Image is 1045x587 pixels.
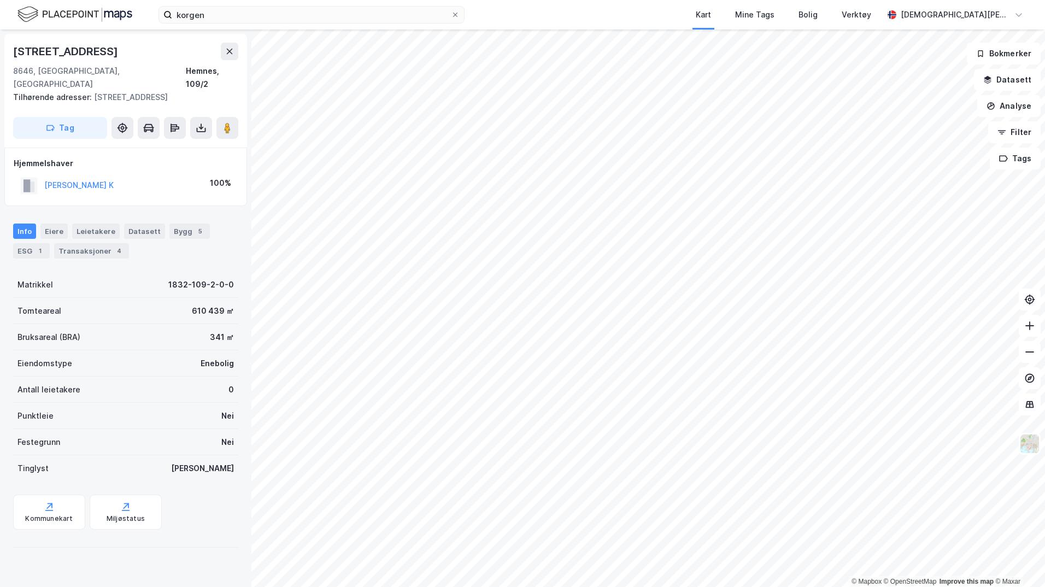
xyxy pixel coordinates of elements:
div: [STREET_ADDRESS] [13,43,120,60]
div: 5 [195,226,206,237]
div: 341 ㎡ [210,331,234,344]
div: 8646, [GEOGRAPHIC_DATA], [GEOGRAPHIC_DATA] [13,64,186,91]
div: [DEMOGRAPHIC_DATA][PERSON_NAME] [901,8,1010,21]
button: Analyse [977,95,1041,117]
div: Bolig [799,8,818,21]
button: Tag [13,117,107,139]
div: [STREET_ADDRESS] [13,91,230,104]
div: Matrikkel [17,278,53,291]
div: Tinglyst [17,462,49,475]
div: Transaksjoner [54,243,129,259]
div: Punktleie [17,409,54,422]
div: Miljøstatus [107,514,145,523]
div: ESG [13,243,50,259]
div: 1 [34,245,45,256]
div: Enebolig [201,357,234,370]
div: Antall leietakere [17,383,80,396]
div: Datasett [124,224,165,239]
button: Datasett [974,69,1041,91]
div: Eiendomstype [17,357,72,370]
div: Tomteareal [17,304,61,318]
div: Festegrunn [17,436,60,449]
div: Verktøy [842,8,871,21]
div: 4 [114,245,125,256]
div: Info [13,224,36,239]
div: [PERSON_NAME] [171,462,234,475]
button: Filter [988,121,1041,143]
div: Bruksareal (BRA) [17,331,80,344]
div: Kart [696,8,711,21]
div: Nei [221,436,234,449]
div: Hemnes, 109/2 [186,64,238,91]
div: Kommunekart [25,514,73,523]
div: 1832-109-2-0-0 [168,278,234,291]
button: Bokmerker [967,43,1041,64]
div: Mine Tags [735,8,774,21]
div: 610 439 ㎡ [192,304,234,318]
div: 100% [210,177,231,190]
span: Tilhørende adresser: [13,92,94,102]
img: logo.f888ab2527a4732fd821a326f86c7f29.svg [17,5,132,24]
div: Hjemmelshaver [14,157,238,170]
div: Nei [221,409,234,422]
input: Søk på adresse, matrikkel, gårdeiere, leietakere eller personer [172,7,451,23]
div: Eiere [40,224,68,239]
div: Leietakere [72,224,120,239]
div: 0 [228,383,234,396]
iframe: Chat Widget [800,148,1045,587]
div: Bygg [169,224,210,239]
